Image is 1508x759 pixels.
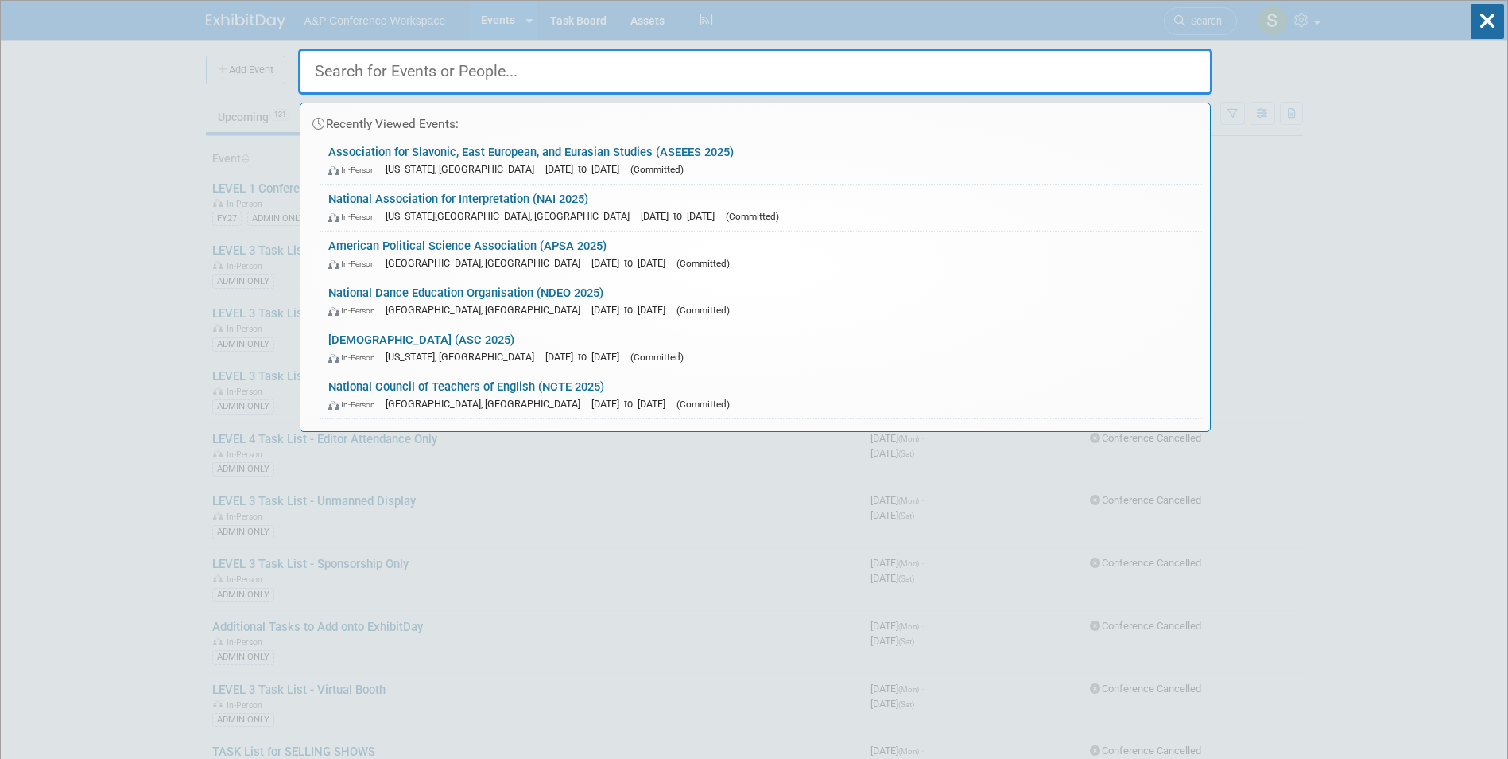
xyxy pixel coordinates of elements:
[320,278,1202,325] a: National Dance Education Organisation (NDEO 2025) In-Person [GEOGRAPHIC_DATA], [GEOGRAPHIC_DATA] ...
[641,210,723,222] span: [DATE] to [DATE]
[726,211,779,222] span: (Committed)
[676,258,730,269] span: (Committed)
[591,304,673,316] span: [DATE] to [DATE]
[591,398,673,410] span: [DATE] to [DATE]
[630,164,684,175] span: (Committed)
[386,398,588,410] span: [GEOGRAPHIC_DATA], [GEOGRAPHIC_DATA]
[328,306,382,316] span: In-Person
[676,305,730,316] span: (Committed)
[328,399,382,410] span: In-Person
[328,352,382,363] span: In-Person
[320,372,1202,418] a: National Council of Teachers of English (NCTE 2025) In-Person [GEOGRAPHIC_DATA], [GEOGRAPHIC_DATA...
[328,212,382,222] span: In-Person
[386,210,638,222] span: [US_STATE][GEOGRAPHIC_DATA], [GEOGRAPHIC_DATA]
[386,257,588,269] span: [GEOGRAPHIC_DATA], [GEOGRAPHIC_DATA]
[320,138,1202,184] a: Association for Slavonic, East European, and Eurasian Studies (ASEEES 2025) In-Person [US_STATE],...
[591,257,673,269] span: [DATE] to [DATE]
[676,399,730,410] span: (Committed)
[386,351,542,363] span: [US_STATE], [GEOGRAPHIC_DATA]
[320,325,1202,372] a: [DEMOGRAPHIC_DATA] (ASC 2025) In-Person [US_STATE], [GEOGRAPHIC_DATA] [DATE] to [DATE] (Committed)
[320,232,1202,278] a: American Political Science Association (APSA 2025) In-Person [GEOGRAPHIC_DATA], [GEOGRAPHIC_DATA]...
[328,259,382,269] span: In-Person
[328,165,382,175] span: In-Person
[545,351,627,363] span: [DATE] to [DATE]
[320,185,1202,231] a: National Association for Interpretation (NAI 2025) In-Person [US_STATE][GEOGRAPHIC_DATA], [GEOGRA...
[298,49,1212,95] input: Search for Events or People...
[386,304,588,316] span: [GEOGRAPHIC_DATA], [GEOGRAPHIC_DATA]
[545,163,627,175] span: [DATE] to [DATE]
[630,352,684,363] span: (Committed)
[386,163,542,175] span: [US_STATE], [GEOGRAPHIC_DATA]
[308,103,1202,138] div: Recently Viewed Events:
